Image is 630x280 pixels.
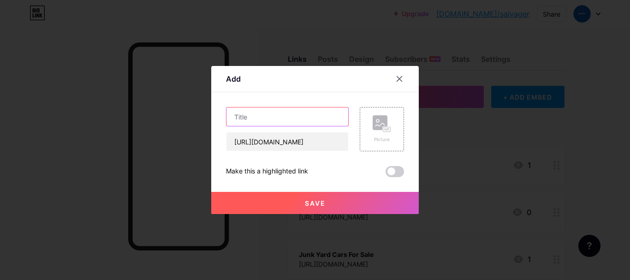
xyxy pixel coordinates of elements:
[305,199,326,207] span: Save
[211,192,419,214] button: Save
[226,73,241,84] div: Add
[373,136,391,143] div: Picture
[226,166,308,177] div: Make this a highlighted link
[226,107,348,126] input: Title
[226,132,348,151] input: URL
